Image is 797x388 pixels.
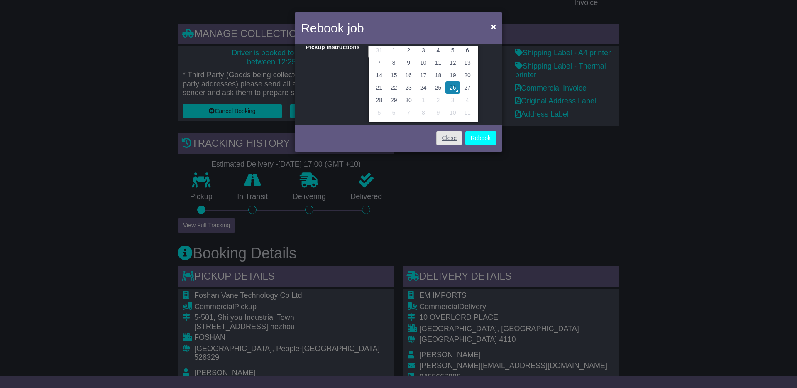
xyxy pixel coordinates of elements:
[416,69,431,81] td: 17
[445,44,460,56] td: 5
[416,81,431,94] td: 24
[401,44,416,56] td: 2
[416,94,431,106] td: 1
[372,106,386,119] td: 5
[295,44,364,51] label: Pickup instructions
[460,56,474,69] td: 13
[431,106,445,119] td: 9
[460,81,474,94] td: 27
[416,106,431,119] td: 8
[401,69,416,81] td: 16
[386,44,401,56] td: 1
[401,56,416,69] td: 9
[386,56,401,69] td: 8
[445,81,460,94] td: 26
[431,69,445,81] td: 18
[386,106,401,119] td: 6
[386,69,401,81] td: 15
[445,56,460,69] td: 12
[401,106,416,119] td: 7
[431,94,445,106] td: 2
[465,131,496,145] button: Rebook
[372,44,386,56] td: 31
[460,69,474,81] td: 20
[401,81,416,94] td: 23
[445,94,460,106] td: 3
[386,94,401,106] td: 29
[431,56,445,69] td: 11
[436,131,462,145] a: Close
[445,106,460,119] td: 10
[401,94,416,106] td: 30
[372,69,386,81] td: 14
[416,56,431,69] td: 10
[460,106,474,119] td: 11
[386,81,401,94] td: 22
[445,69,460,81] td: 19
[491,22,496,31] span: ×
[372,81,386,94] td: 21
[487,18,500,35] button: Close
[372,94,386,106] td: 28
[431,81,445,94] td: 25
[460,94,474,106] td: 4
[431,44,445,56] td: 4
[416,44,431,56] td: 3
[460,44,474,56] td: 6
[301,19,364,37] h4: Rebook job
[372,56,386,69] td: 7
